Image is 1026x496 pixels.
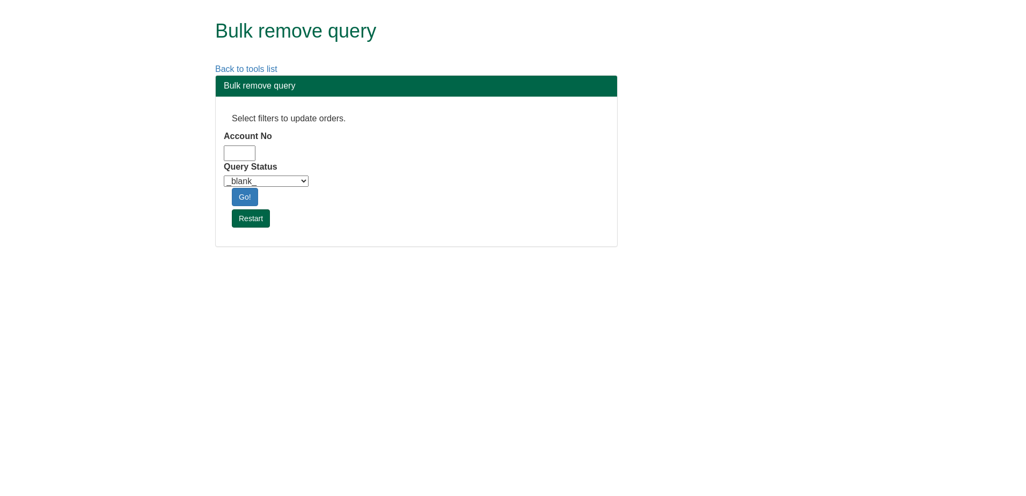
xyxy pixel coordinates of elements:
[224,130,272,143] label: Account No
[224,161,277,173] label: Query Status
[215,64,277,74] a: Back to tools list
[224,81,609,91] h3: Bulk remove query
[215,20,787,42] h1: Bulk remove query
[232,113,601,125] p: Select filters to update orders.
[232,209,270,228] a: Restart
[232,188,258,206] a: Go!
